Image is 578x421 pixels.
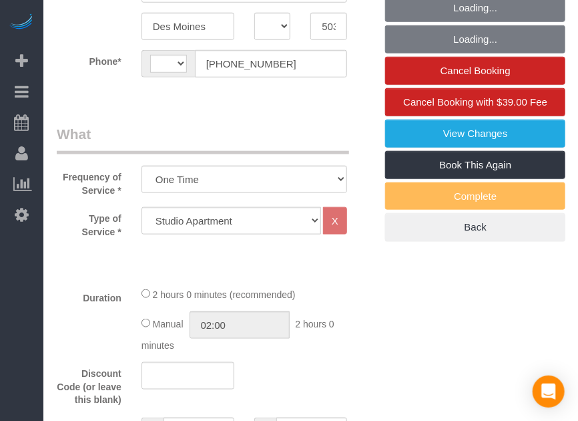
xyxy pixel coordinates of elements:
input: Phone* [195,50,347,78]
input: Zip Code* [310,13,347,40]
span: Manual [153,319,184,329]
img: Automaid Logo [8,13,35,32]
a: Cancel Booking with $39.00 Fee [385,88,565,116]
label: Phone* [47,50,131,68]
legend: What [57,124,349,154]
a: Back [385,213,565,241]
div: Open Intercom Messenger [533,376,565,408]
span: 2 hours 0 minutes (recommended) [153,289,296,300]
label: Type of Service * [47,207,131,239]
input: City* [141,13,234,40]
label: Discount Code (or leave this blank) [47,362,131,407]
span: Cancel Booking with $39.00 Fee [403,96,547,108]
a: View Changes [385,120,565,148]
label: Frequency of Service * [47,166,131,197]
span: 2 hours 0 minutes [141,319,334,351]
a: Cancel Booking [385,57,565,85]
label: Duration [47,287,131,305]
a: Book This Again [385,151,565,179]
